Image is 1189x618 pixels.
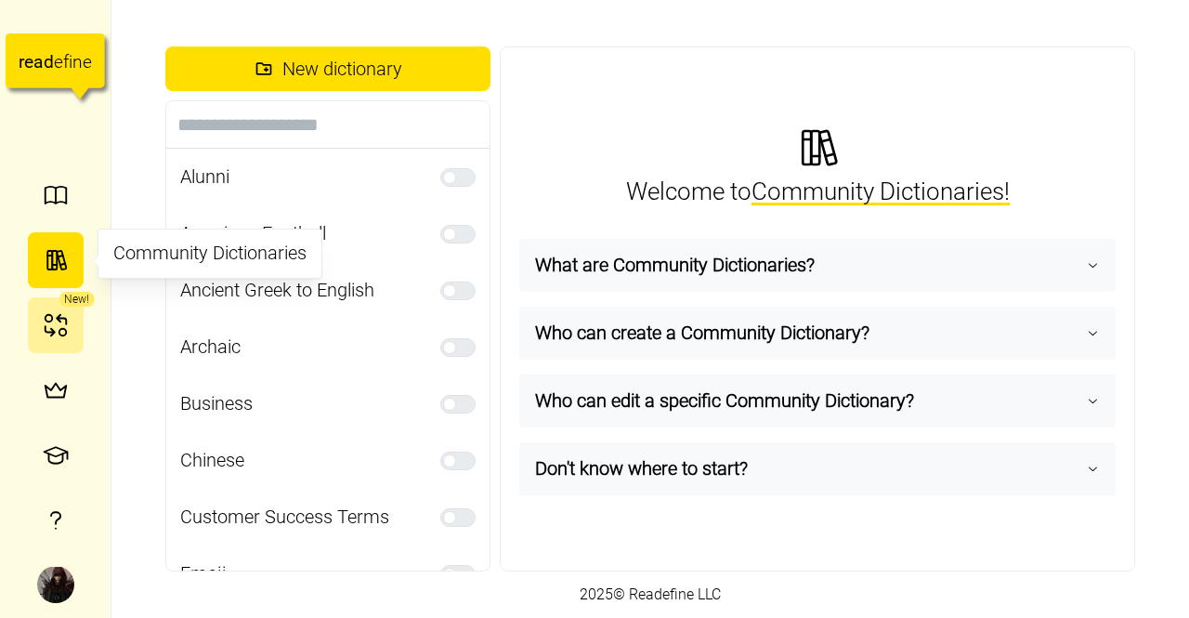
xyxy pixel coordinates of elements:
div: American Football [180,219,326,248]
tspan: r [19,51,25,72]
div: Ancient Greek to English [180,276,374,305]
div: Archaic [180,333,241,362]
div: Community Dictionaries [113,239,307,268]
div: Alunni [180,163,229,191]
tspan: n [73,51,84,72]
div: Chinese [180,446,244,475]
span: What are Community Dictionaries? [535,240,1086,291]
h2: Welcome to [626,173,1010,210]
button: New dictionary [165,46,490,91]
tspan: e [54,51,63,72]
button: Who can create a Community Dictionary? [520,308,1115,359]
span: Don't know where to start? [535,443,1086,494]
tspan: f [63,51,70,72]
tspan: e [24,51,33,72]
div: 2025 © Readefine LLC [570,574,730,616]
tspan: a [33,51,43,72]
a: readefine [6,15,105,116]
span: Community Dictionaries! [751,178,1010,205]
div: Business [180,389,253,418]
button: Who can edit a specific Community Dictionary? [520,375,1115,427]
div: New! [59,292,94,307]
tspan: i [69,51,72,72]
button: Don't know where to start? [520,443,1115,494]
span: New dictionary [282,52,402,85]
tspan: d [44,51,54,72]
div: Emoji [180,559,226,588]
img: Julius Caesar [37,566,74,603]
span: Who can create a Community Dictionary? [535,308,1086,359]
tspan: e [83,51,92,72]
button: What are Community Dictionaries? [520,240,1115,291]
div: Customer Success Terms [180,503,389,532]
span: Who can edit a specific Community Dictionary? [535,375,1086,427]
